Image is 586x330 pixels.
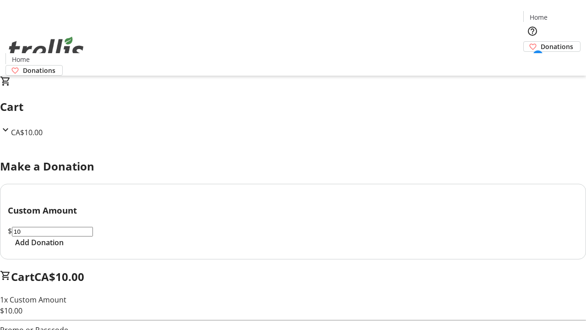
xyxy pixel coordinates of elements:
span: Home [530,12,548,22]
span: CA$10.00 [11,127,43,137]
span: CA$10.00 [34,269,84,284]
button: Help [523,22,542,40]
span: $ [8,226,12,236]
button: Cart [523,52,542,70]
span: Add Donation [15,237,64,248]
button: Add Donation [8,237,71,248]
a: Donations [523,41,581,52]
span: Donations [23,66,55,75]
img: Orient E2E Organization snFSWMUpU5's Logo [5,27,87,72]
span: Home [12,55,30,64]
a: Home [524,12,553,22]
a: Donations [5,65,63,76]
h3: Custom Amount [8,204,578,217]
span: Donations [541,42,573,51]
input: Donation Amount [12,227,93,236]
a: Home [6,55,35,64]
